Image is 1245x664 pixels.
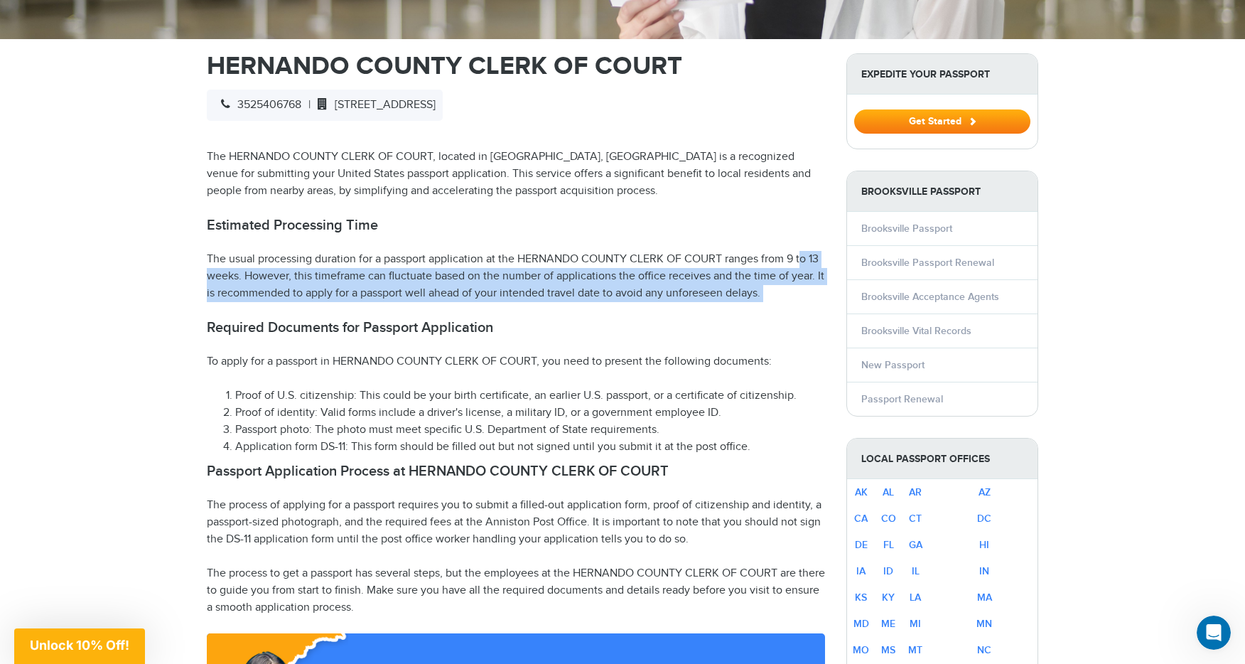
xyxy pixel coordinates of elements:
a: Passport Renewal [861,393,943,405]
a: FL [883,539,894,551]
p: The HERNANDO COUNTY CLERK OF COURT, located in [GEOGRAPHIC_DATA], [GEOGRAPHIC_DATA] is a recogniz... [207,149,825,200]
p: The usual processing duration for a passport application at the HERNANDO COUNTY CLERK OF COURT ra... [207,251,825,302]
a: HI [979,539,989,551]
a: AK [855,486,868,498]
a: MI [910,618,921,630]
a: LA [910,591,921,604]
li: Proof of identity: Valid forms include a driver's license, a military ID, or a government employe... [235,405,825,422]
button: Get Started [854,109,1030,134]
li: Passport photo: The photo must meet specific U.S. Department of State requirements. [235,422,825,439]
a: MS [881,644,895,656]
div: | [207,90,443,121]
a: IA [856,565,866,577]
a: DE [855,539,868,551]
a: CT [909,513,922,525]
p: The process to get a passport has several steps, but the employees at the HERNANDO COUNTY CLERK O... [207,565,825,616]
a: IL [912,565,920,577]
a: MA [977,591,992,604]
strong: Brooksville Passport [847,171,1037,212]
a: Get Started [854,115,1030,127]
div: Unlock 10% Off! [14,628,145,664]
a: NC [977,644,991,656]
a: CA [854,513,868,525]
a: Brooksville Passport Renewal [861,257,994,269]
p: To apply for a passport in HERNANDO COUNTY CLERK OF COURT, you need to present the following docu... [207,353,825,370]
h2: Passport Application Process at HERNANDO COUNTY CLERK OF COURT [207,463,825,480]
a: CO [881,513,896,525]
span: [STREET_ADDRESS] [311,98,436,112]
span: Unlock 10% Off! [30,638,129,653]
h1: HERNANDO COUNTY CLERK OF COURT [207,53,825,79]
a: Brooksville Passport [861,223,952,235]
a: MT [908,644,922,656]
h2: Estimated Processing Time [207,217,825,234]
a: GA [909,539,922,551]
span: 3525406768 [214,98,301,112]
a: KS [855,591,867,604]
a: AL [883,486,894,498]
li: Application form DS-11: This form should be filled out but not signed until you submit it at the ... [235,439,825,456]
a: IN [979,565,989,577]
a: ME [881,618,895,630]
a: AZ [979,486,991,498]
a: New Passport [861,359,925,371]
p: The process of applying for a passport requires you to submit a filled-out application form, proo... [207,497,825,548]
a: MD [853,618,869,630]
strong: Local Passport Offices [847,439,1037,479]
a: ID [883,565,893,577]
a: MO [853,644,869,656]
iframe: Intercom live chat [1197,616,1231,650]
a: AR [909,486,922,498]
a: MN [976,618,992,630]
a: KY [882,591,895,604]
strong: Expedite Your Passport [847,54,1037,95]
li: Proof of U.S. citizenship: This could be your birth certificate, an earlier U.S. passport, or a c... [235,387,825,405]
a: Brooksville Vital Records [861,325,971,337]
a: DC [977,513,991,525]
a: Brooksville Acceptance Agents [861,291,999,303]
h2: Required Documents for Passport Application [207,319,825,336]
